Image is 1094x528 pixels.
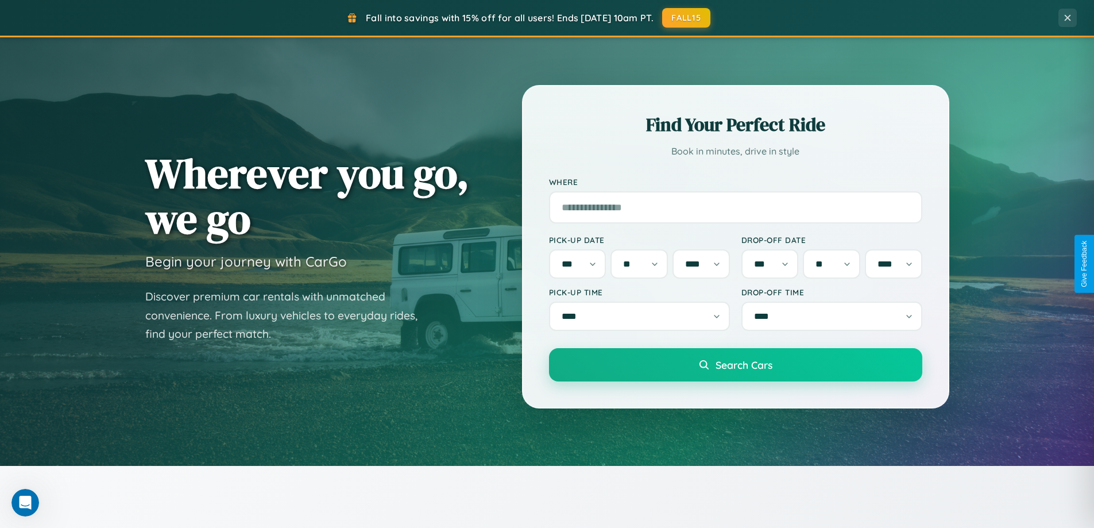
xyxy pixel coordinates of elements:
[366,12,654,24] span: Fall into savings with 15% off for all users! Ends [DATE] 10am PT.
[662,8,710,28] button: FALL15
[549,112,922,137] h2: Find Your Perfect Ride
[549,235,730,245] label: Pick-up Date
[11,489,39,517] iframe: Intercom live chat
[741,235,922,245] label: Drop-off Date
[549,287,730,297] label: Pick-up Time
[549,143,922,160] p: Book in minutes, drive in style
[145,151,469,241] h1: Wherever you go, we go
[145,253,347,270] h3: Begin your journey with CarGo
[716,359,772,371] span: Search Cars
[549,348,922,381] button: Search Cars
[1080,241,1088,287] div: Give Feedback
[145,287,432,344] p: Discover premium car rentals with unmatched convenience. From luxury vehicles to everyday rides, ...
[741,287,922,297] label: Drop-off Time
[549,177,922,187] label: Where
